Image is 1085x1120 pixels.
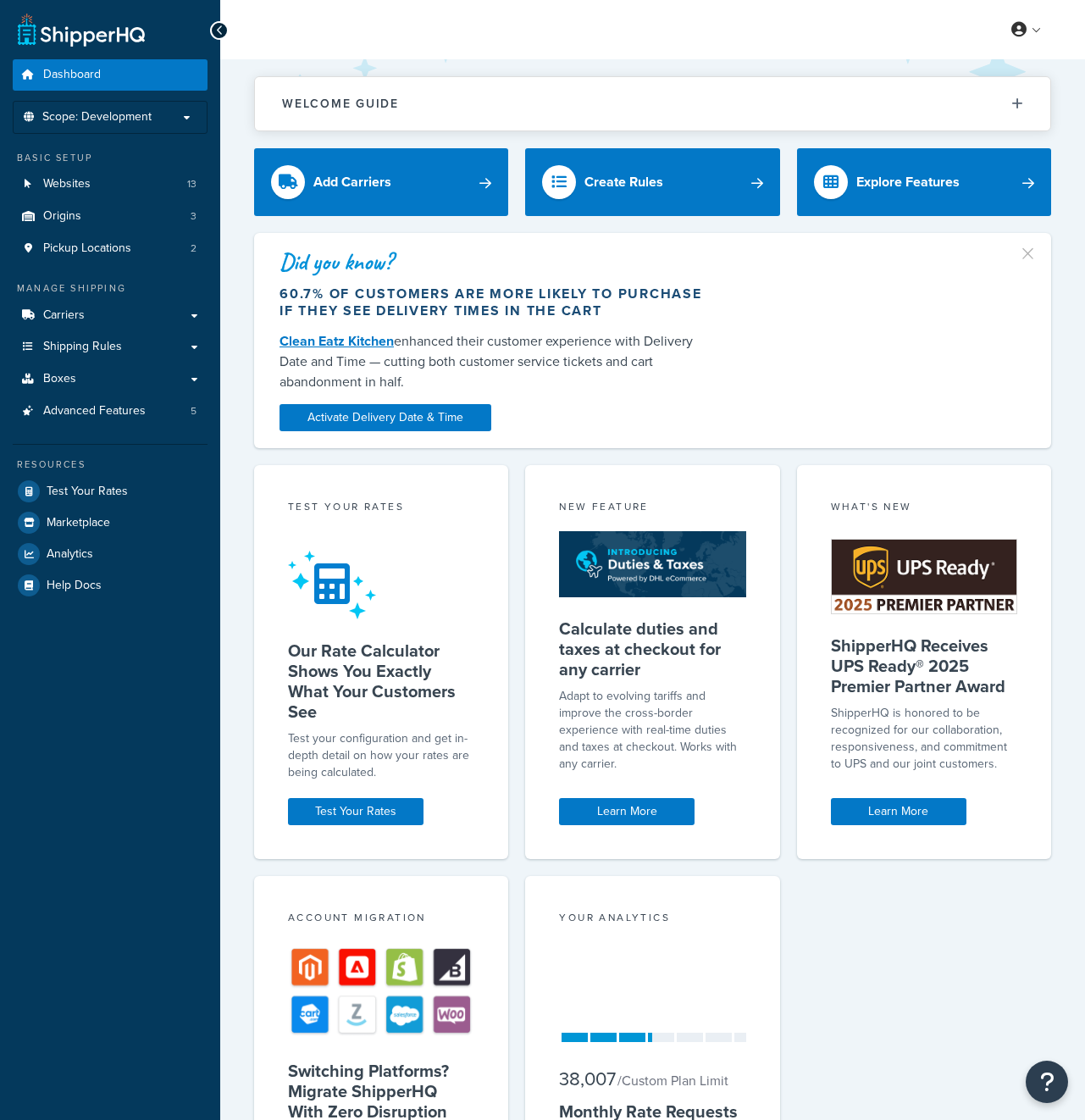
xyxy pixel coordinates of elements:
span: Shipping Rules [43,340,122,354]
div: Did you know? [280,250,707,274]
span: Carriers [43,308,85,323]
li: Origins [13,201,208,232]
span: Marketplace [47,516,110,530]
button: Open Resource Center [1026,1061,1068,1103]
li: Advanced Features [13,396,208,427]
div: Basic Setup [13,151,208,165]
span: Origins [43,209,81,224]
a: Boxes [13,363,208,395]
li: Websites [13,169,208,200]
a: Explore Features [797,148,1051,216]
a: Origins3 [13,201,208,232]
div: Manage Shipping [13,281,208,296]
span: Advanced Features [43,404,146,419]
p: ShipperHQ is honored to be recognized for our collaboration, responsiveness, and commitment to UP... [831,705,1017,773]
p: Adapt to evolving tariffs and improve the cross-border experience with real-time duties and taxes... [559,688,745,773]
h5: Calculate duties and taxes at checkout for any carrier [559,618,745,679]
div: Test your configuration and get in-depth detail on how your rates are being calculated. [288,730,474,781]
a: Clean Eatz Kitchen [280,331,394,351]
span: 5 [191,404,197,419]
a: Add Carriers [254,148,508,216]
div: Test your rates [288,499,474,518]
span: 2 [191,241,197,256]
span: Help Docs [47,579,102,593]
a: Shipping Rules [13,331,208,363]
a: Dashboard [13,59,208,91]
h5: ShipperHQ Receives UPS Ready® 2025 Premier Partner Award [831,635,1017,696]
a: Marketplace [13,507,208,538]
span: Analytics [47,547,93,562]
a: Learn More [559,798,695,825]
div: enhanced their customer experience with Delivery Date and Time — cutting both customer service ti... [280,331,707,392]
a: Test Your Rates [288,798,423,825]
div: Explore Features [856,170,960,194]
div: Create Rules [584,170,663,194]
a: Advanced Features5 [13,396,208,427]
a: Activate Delivery Date & Time [280,404,491,431]
h2: Welcome Guide [282,97,399,110]
span: Test Your Rates [47,485,128,499]
div: What's New [831,499,1017,518]
div: Resources [13,457,208,472]
span: Boxes [43,372,76,386]
span: Dashboard [43,68,101,82]
span: 3 [191,209,197,224]
a: Create Rules [525,148,779,216]
span: Websites [43,177,91,191]
li: Pickup Locations [13,233,208,264]
small: / Custom Plan Limit [617,1071,728,1090]
div: Account Migration [288,910,474,929]
div: Your Analytics [559,910,745,929]
a: Carriers [13,300,208,331]
div: Add Carriers [313,170,391,194]
a: Test Your Rates [13,476,208,507]
a: Analytics [13,539,208,569]
h5: Our Rate Calculator Shows You Exactly What Your Customers See [288,640,474,722]
a: Learn More [831,798,966,825]
span: Pickup Locations [43,241,131,256]
span: Scope: Development [42,110,152,125]
span: 13 [187,177,197,191]
div: New Feature [559,499,745,518]
a: Websites13 [13,169,208,200]
span: 38,007 [559,1065,616,1093]
a: Help Docs [13,570,208,601]
div: 60.7% of customers are more likely to purchase if they see delivery times in the cart [280,286,707,319]
a: Pickup Locations2 [13,233,208,264]
button: Welcome Guide [255,77,1050,130]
